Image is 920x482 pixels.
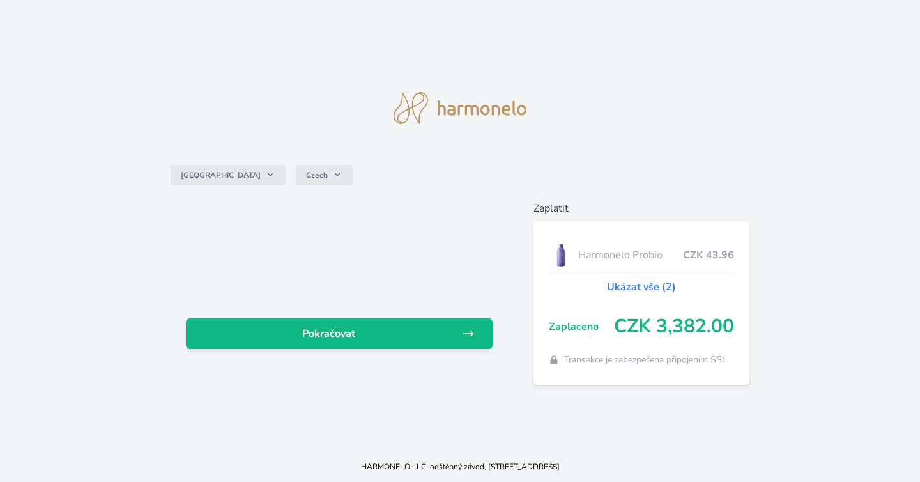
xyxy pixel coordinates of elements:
[549,239,573,271] img: CLEAN_PROBIO_se_stinem_x-lo.jpg
[296,165,353,185] button: Czech
[564,354,727,366] span: Transakce je zabezpečena připojením SSL
[683,247,734,263] span: CZK 43.96
[578,247,684,263] span: Harmonelo Probio
[549,319,615,334] span: Zaplaceno
[171,165,286,185] button: [GEOGRAPHIC_DATA]
[196,326,462,341] span: Pokračovat
[181,170,261,180] span: [GEOGRAPHIC_DATA]
[394,92,526,124] img: logo.svg
[614,315,734,338] span: CZK 3,382.00
[186,318,493,349] a: Pokračovat
[607,279,676,295] a: Ukázat vše (2)
[306,170,328,180] span: Czech
[533,201,750,216] h6: Zaplatit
